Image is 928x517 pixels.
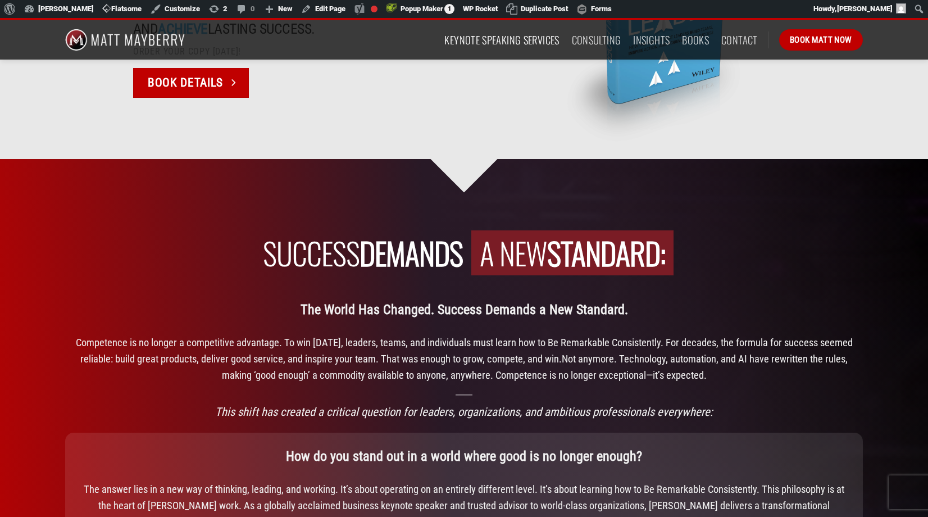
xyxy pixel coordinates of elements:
[790,33,852,47] span: Book Matt Now
[263,230,360,275] span: SUCCESS
[133,68,249,98] a: Book Details
[444,30,559,50] a: Keynote Speaking Services
[471,230,674,275] span: standard:
[222,353,848,381] span: Not anymore. Technology, automation, and AI have rewritten the rules, making ‘good enough’ a comm...
[215,405,713,419] em: This shift has created a critical question for leaders, organizations, and ambitious professional...
[65,20,185,60] img: Matt Mayberry
[779,29,863,51] a: Book Matt Now
[444,4,454,14] span: 1
[633,30,670,50] a: Insights
[371,6,377,12] div: Focus keyphrase not set
[286,448,642,464] strong: How do you stand out in a world where good is no longer enough?
[480,230,547,275] span: A NEW
[837,4,893,13] span: [PERSON_NAME]
[301,302,628,318] strong: The World Has Changed. Success Demands a New Standard.
[148,73,223,92] span: Book Details
[65,334,863,384] p: Competence is no longer a competitive advantage. To win [DATE], leaders, teams, and individuals m...
[572,30,621,50] a: Consulting
[721,30,758,50] a: Contact
[682,30,709,50] a: Books
[254,230,471,275] span: DEMANDS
